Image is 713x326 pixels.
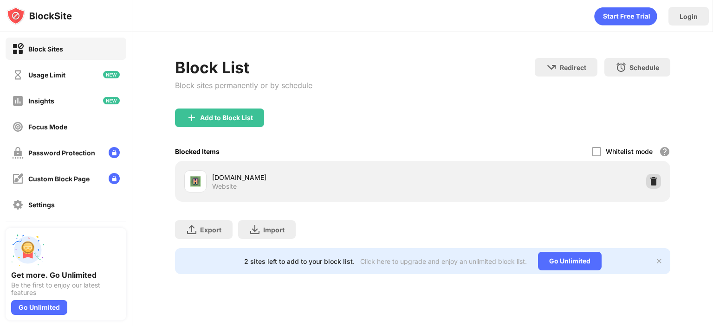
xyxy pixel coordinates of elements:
div: Whitelist mode [606,147,653,155]
div: Custom Block Page [28,175,90,183]
div: Get more. Go Unlimited [11,270,121,280]
div: Schedule [629,64,659,71]
img: x-button.svg [655,257,663,265]
img: lock-menu.svg [109,173,120,184]
div: Blocked Items [175,147,220,155]
div: Password Protection [28,149,95,157]
img: logo-blocksite.svg [6,6,72,25]
div: Insights [28,97,54,105]
div: Block sites permanently or by schedule [175,81,312,90]
img: favicons [190,176,201,187]
div: Go Unlimited [11,300,67,315]
div: Go Unlimited [538,252,602,270]
img: new-icon.svg [103,71,120,78]
div: Export [200,226,221,234]
img: time-usage-off.svg [12,69,24,81]
div: Be the first to enjoy our latest features [11,281,121,296]
div: Block Sites [28,45,63,53]
img: focus-off.svg [12,121,24,133]
img: push-unlimited.svg [11,233,45,267]
img: new-icon.svg [103,97,120,104]
div: Usage Limit [28,71,65,79]
div: Block List [175,58,312,77]
div: 2 sites left to add to your block list. [244,257,355,265]
img: password-protection-off.svg [12,147,24,159]
div: Redirect [560,64,586,71]
div: Login [680,13,698,20]
img: block-on.svg [12,43,24,55]
img: insights-off.svg [12,95,24,107]
div: Focus Mode [28,123,67,131]
div: animation [594,7,657,26]
img: lock-menu.svg [109,147,120,158]
div: [DOMAIN_NAME] [212,173,422,182]
div: Click here to upgrade and enjoy an unlimited block list. [360,257,527,265]
div: Website [212,182,237,191]
div: Settings [28,201,55,209]
img: customize-block-page-off.svg [12,173,24,185]
img: settings-off.svg [12,199,24,211]
div: Add to Block List [200,114,253,121]
div: Import [263,226,285,234]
